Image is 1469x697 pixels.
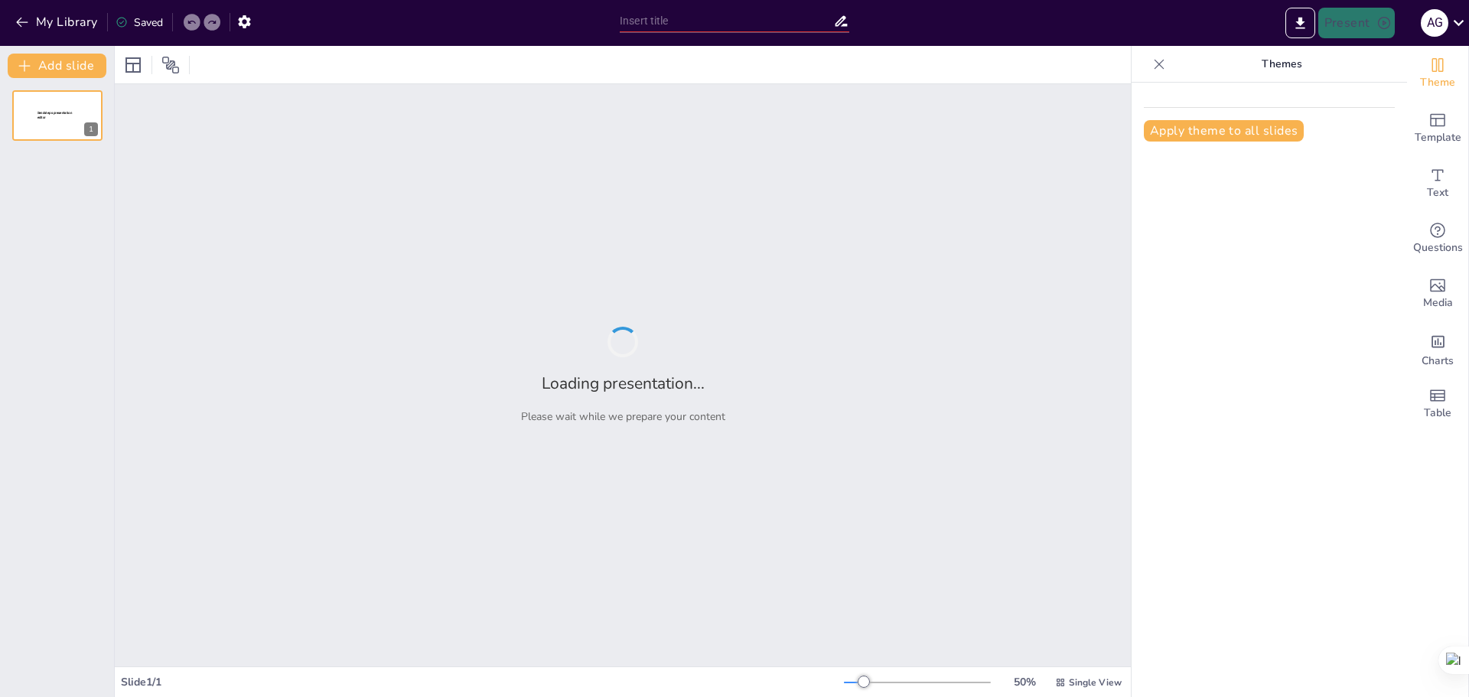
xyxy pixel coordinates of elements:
div: Change the overall theme [1407,46,1468,101]
p: Please wait while we prepare your content [521,409,725,424]
div: Add charts and graphs [1407,321,1468,376]
span: Theme [1420,74,1455,91]
h2: Loading presentation... [542,373,705,394]
span: Single View [1069,676,1122,689]
button: Export to PowerPoint [1285,8,1315,38]
span: Text [1427,184,1448,201]
button: Present [1318,8,1395,38]
div: 1 [12,90,103,141]
div: Add text boxes [1407,156,1468,211]
button: Add slide [8,54,106,78]
div: Add ready made slides [1407,101,1468,156]
div: Slide 1 / 1 [121,675,844,689]
span: Table [1424,405,1451,422]
div: A G [1421,9,1448,37]
p: Themes [1171,46,1392,83]
button: My Library [11,10,104,34]
div: Layout [121,53,145,77]
span: Position [161,56,180,74]
div: 50 % [1006,675,1043,689]
div: Add a table [1407,376,1468,432]
div: Get real-time input from your audience [1407,211,1468,266]
div: Saved [116,15,163,30]
span: Charts [1422,353,1454,370]
button: Apply theme to all slides [1144,120,1304,142]
div: 1 [84,122,98,136]
span: Sendsteps presentation editor [37,111,72,119]
button: A G [1421,8,1448,38]
input: Insert title [620,10,833,32]
div: Add images, graphics, shapes or video [1407,266,1468,321]
span: Media [1423,295,1453,311]
span: Template [1415,129,1461,146]
span: Questions [1413,239,1463,256]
